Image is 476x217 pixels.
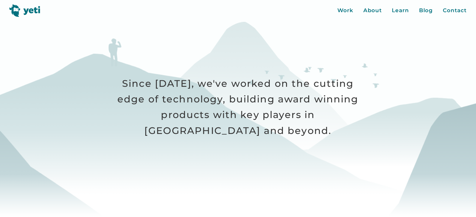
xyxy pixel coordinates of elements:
[392,7,409,15] a: Learn
[107,76,369,139] p: Since [DATE], we've worked on the cutting edge of technology, building award winning products wit...
[337,7,353,15] a: Work
[419,7,433,15] a: Blog
[9,4,40,17] img: Yeti logo
[443,7,466,15] a: Contact
[363,7,382,15] a: About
